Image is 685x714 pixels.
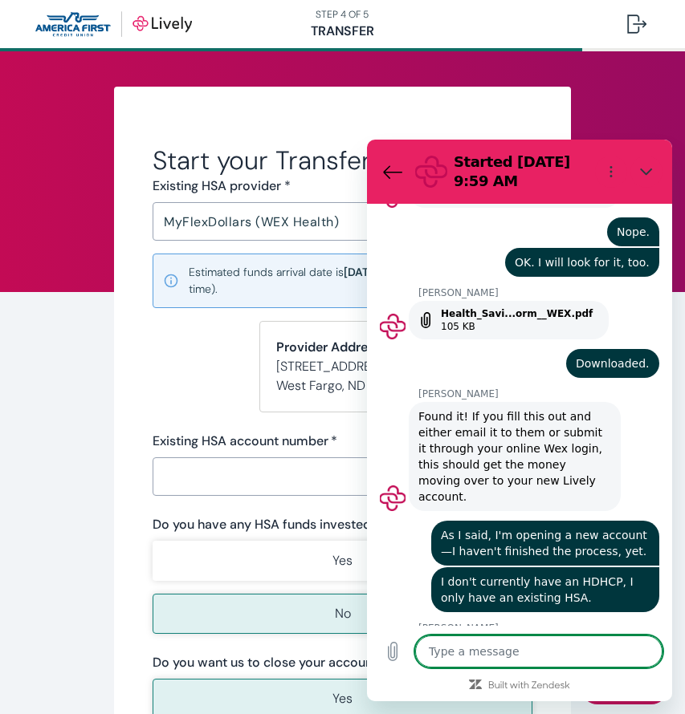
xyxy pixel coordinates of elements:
[335,604,351,623] p: No
[276,339,381,355] strong: Provider Address
[332,689,353,708] p: Yes
[153,653,499,672] label: Do you want us to close your account after transferring? *
[35,11,192,37] img: Lively
[157,210,420,233] input: Search input
[276,357,409,376] p: [STREET_ADDRESS]
[153,541,532,581] button: Yes
[153,432,337,451] label: Existing HSA account number
[367,140,672,701] iframe: Messaging window
[276,376,409,396] p: West Fargo , ND 58078
[614,5,659,43] button: Log out
[189,264,522,298] small: Estimated funds arrival date is ( 4-6 weeks average transfer time).
[153,515,387,534] label: Do you have any HSA funds invested? *
[344,265,379,279] b: [DATE]
[153,144,532,176] h2: Start your Transfer
[153,594,532,634] button: No
[332,551,353,570] p: Yes
[153,176,291,196] label: Existing HSA provider *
